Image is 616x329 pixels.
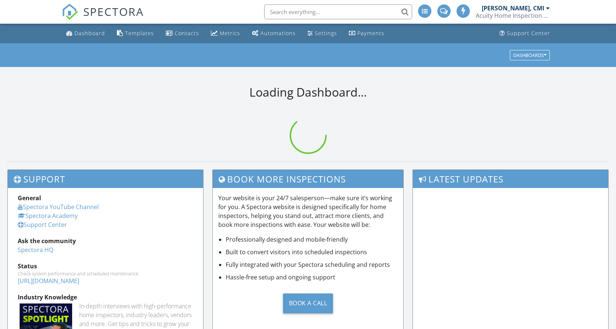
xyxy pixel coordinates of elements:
[304,27,340,40] a: Settings
[476,12,550,19] div: Acuity Home Inspection Services
[18,246,53,254] a: Spectora HQ
[8,170,203,188] h3: Support
[18,236,193,245] div: Ask the community
[357,30,384,37] div: Payments
[218,194,398,229] p: Your website is your 24/7 salesperson—make sure it’s working for you. A Spectora website is desig...
[74,30,105,37] div: Dashboard
[18,212,78,220] a: Spectora Academy
[18,277,79,285] a: [URL][DOMAIN_NAME]
[18,271,193,276] div: Check system performance and scheduled maintenance.
[226,273,398,282] li: Hassle-free setup and ongoing support
[220,30,240,37] div: Metrics
[18,221,67,229] a: Support Center
[226,260,398,269] li: Fully integrated with your Spectora scheduling and reports
[62,10,144,26] a: SPECTORA
[249,27,299,40] a: Automations (Advanced)
[264,4,412,19] input: Search everything...
[283,293,333,313] div: Book a Call
[226,248,398,256] li: Built to convert visitors into scheduled inspections
[83,4,144,19] span: SPECTORA
[18,262,193,271] div: Status
[346,27,387,40] a: Payments
[513,53,546,58] div: Dashboards
[413,170,608,188] h3: Latest Updates
[482,4,544,12] div: [PERSON_NAME], CMI
[125,30,154,37] div: Templates
[18,293,193,302] div: Industry Knowledge
[507,30,550,37] div: Support Center
[114,27,157,40] a: Templates
[163,27,202,40] a: Contacts
[63,27,108,40] a: Dashboard
[218,288,398,319] a: Book a Call
[260,30,296,37] div: Automations
[175,30,199,37] div: Contacts
[208,27,243,40] a: Metrics
[226,235,398,244] li: Professionally designed and mobile-friendly
[213,170,404,188] h3: Book More Inspections
[510,50,550,60] button: Dashboards
[315,30,337,37] div: Settings
[18,194,41,202] strong: General
[18,203,99,211] a: Spectora YouTube Channel
[496,27,553,40] a: Support Center
[62,4,78,20] img: The Best Home Inspection Software - Spectora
